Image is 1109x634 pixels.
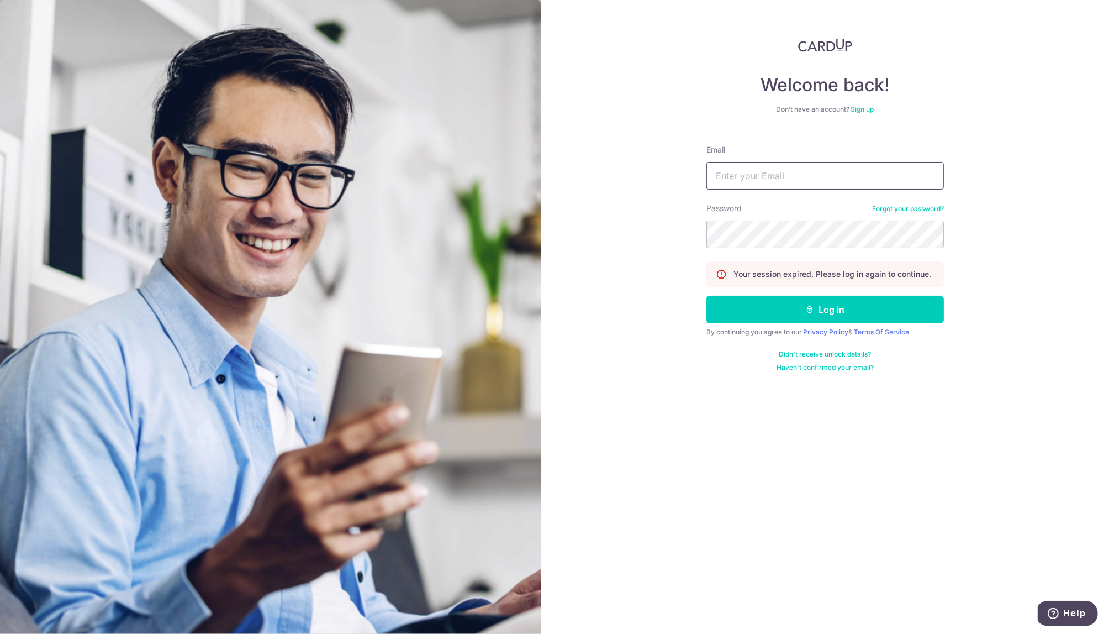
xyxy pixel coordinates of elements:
label: Password [706,203,742,214]
a: Forgot your password? [872,205,944,213]
div: By continuing you agree to our & [706,328,944,337]
a: Terms Of Service [854,328,909,336]
a: Privacy Policy [803,328,848,336]
button: Log in [706,296,944,323]
a: Sign up [851,105,874,113]
a: Didn't receive unlock details? [779,350,872,359]
label: Email [706,144,725,155]
input: Enter your Email [706,162,944,190]
a: Haven't confirmed your email? [777,363,874,372]
h4: Welcome back! [706,74,944,96]
iframe: Opens a widget where you can find more information [1038,601,1098,628]
img: CardUp Logo [798,39,852,52]
div: Don’t have an account? [706,105,944,114]
p: Your session expired. Please log in again to continue. [733,269,931,280]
